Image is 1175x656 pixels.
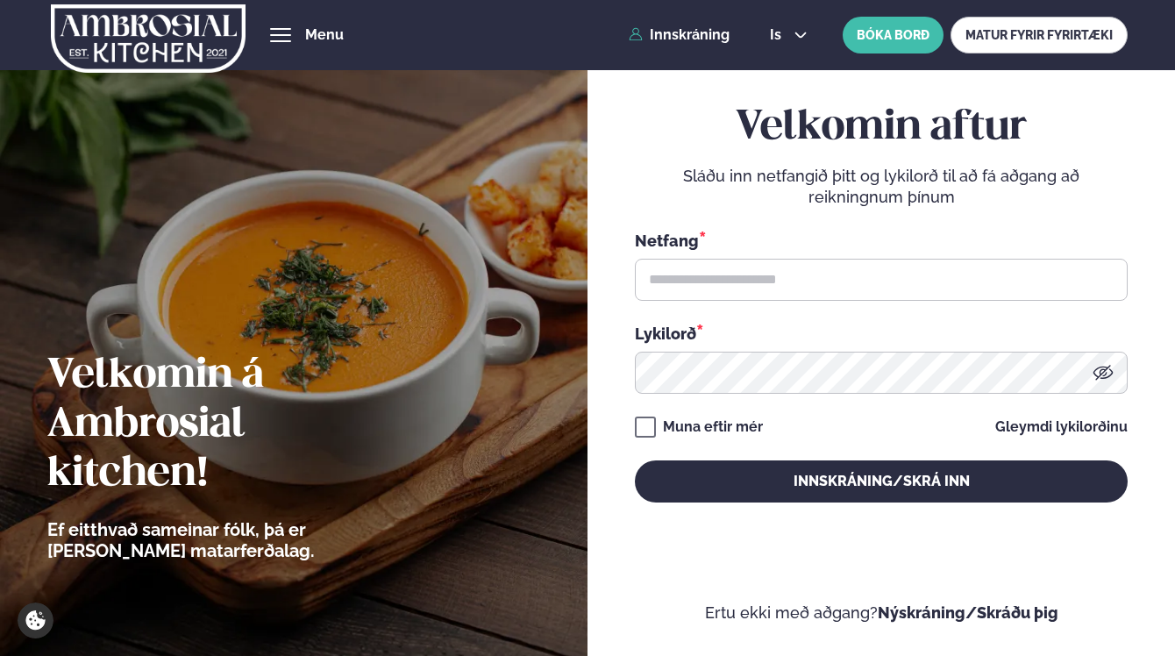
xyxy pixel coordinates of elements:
div: Lykilorð [635,322,1128,345]
p: Ertu ekki með aðgang? [635,603,1128,624]
div: Netfang [635,229,1128,252]
span: is [770,28,787,42]
a: Nýskráning/Skráðu þig [878,603,1058,622]
a: Cookie settings [18,603,53,638]
h2: Velkomin aftur [635,103,1128,153]
h2: Velkomin á Ambrosial kitchen! [47,352,411,499]
img: logo [51,3,246,75]
button: Innskráning/Skrá inn [635,460,1128,503]
button: hamburger [270,25,291,46]
a: MATUR FYRIR FYRIRTÆKI [951,17,1128,53]
p: Sláðu inn netfangið þitt og lykilorð til að fá aðgang að reikningnum þínum [635,166,1128,208]
a: Innskráning [629,27,730,43]
p: Ef eitthvað sameinar fólk, þá er [PERSON_NAME] matarferðalag. [47,519,411,561]
a: Gleymdi lykilorðinu [995,420,1128,434]
button: is [756,28,822,42]
button: BÓKA BORÐ [843,17,944,53]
